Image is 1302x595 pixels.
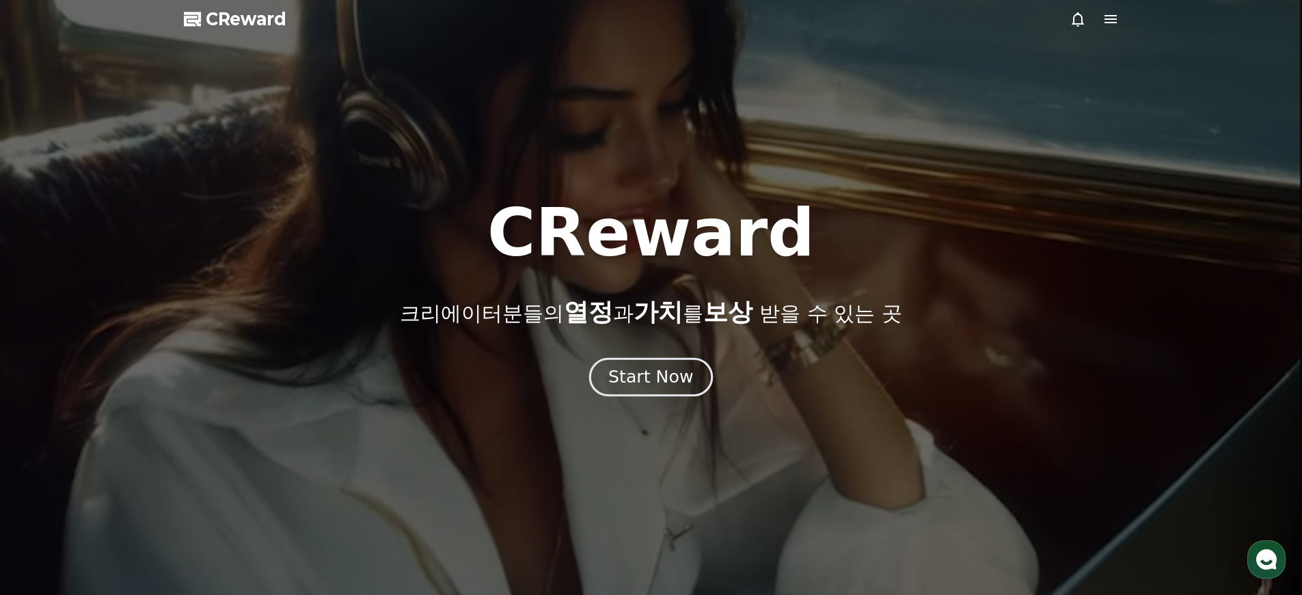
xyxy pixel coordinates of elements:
span: 홈 [43,454,51,465]
span: 설정 [211,454,228,465]
p: 크리에이터분들의 과 를 받을 수 있는 곳 [400,299,901,326]
a: 홈 [4,433,90,467]
span: 보상 [703,298,752,326]
span: CReward [206,8,286,30]
a: 대화 [90,433,176,467]
div: Start Now [608,365,693,389]
button: Start Now [589,357,713,396]
h1: CReward [487,200,815,266]
a: Start Now [592,372,710,385]
a: CReward [184,8,286,30]
span: 대화 [125,454,141,465]
a: 설정 [176,433,262,467]
span: 가치 [634,298,683,326]
span: 열정 [564,298,613,326]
